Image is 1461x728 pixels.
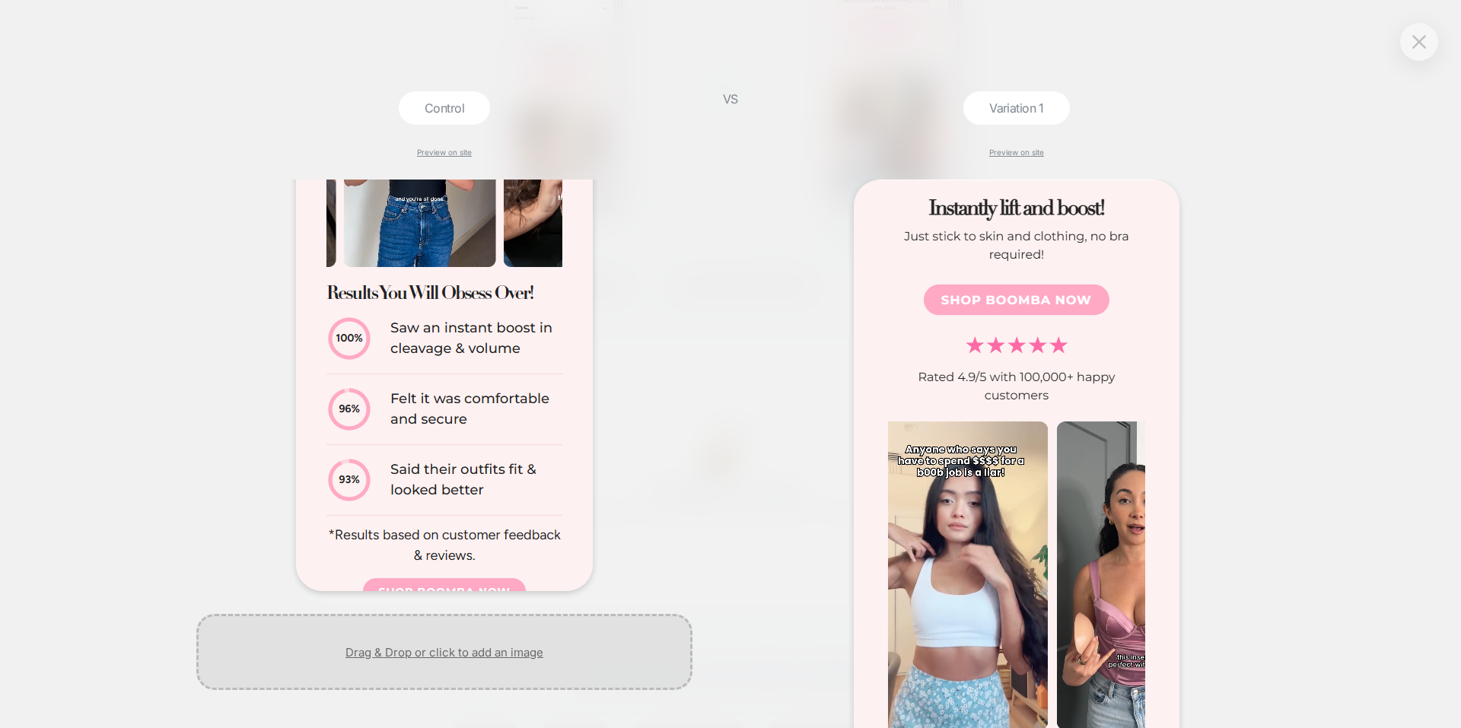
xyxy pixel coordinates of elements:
div: Control [399,91,490,125]
a: Preview on site [417,148,472,157]
div: Variation 1 [963,91,1070,125]
a: Preview on site [989,148,1044,157]
div: VS [711,91,750,728]
img: close [1412,35,1426,48]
